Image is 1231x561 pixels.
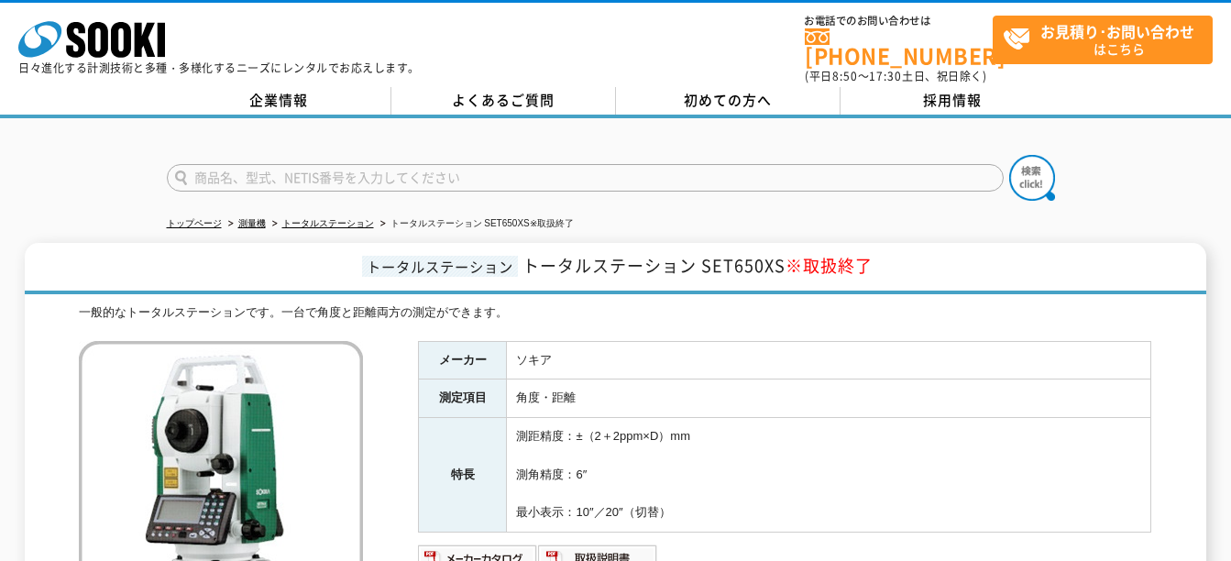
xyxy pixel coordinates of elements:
a: 測量機 [238,218,266,228]
a: 初めての方へ [616,87,841,115]
th: メーカー [419,341,507,379]
span: お電話でのお問い合わせは [805,16,993,27]
span: はこちら [1003,16,1212,62]
a: [PHONE_NUMBER] [805,28,993,66]
div: 一般的なトータルステーションです。一台で角度と距離両方の測定ができます。 [79,303,1151,323]
a: お見積り･お問い合わせはこちら [993,16,1213,64]
a: トータルステーション [282,218,374,228]
a: トップページ [167,218,222,228]
a: よくあるご質問 [391,87,616,115]
td: 角度・距離 [507,379,1151,418]
span: 8:50 [832,68,858,84]
th: 特長 [419,418,507,533]
td: 測距精度：±（2＋2ppm×D）mm 測角精度：6″ 最小表示：10″／20″（切替） [507,418,1151,533]
th: 測定項目 [419,379,507,418]
span: トータルステーション SET650XS [522,253,873,278]
a: 企業情報 [167,87,391,115]
span: (平日 ～ 土日、祝日除く) [805,68,986,84]
a: 採用情報 [841,87,1065,115]
td: ソキア [507,341,1151,379]
li: トータルステーション SET650XS※取扱終了 [377,214,574,234]
span: 17:30 [869,68,902,84]
p: 日々進化する計測技術と多種・多様化するニーズにレンタルでお応えします。 [18,62,420,73]
input: 商品名、型式、NETIS番号を入力してください [167,164,1004,192]
strong: お見積り･お問い合わせ [1040,20,1194,42]
img: btn_search.png [1009,155,1055,201]
span: ※取扱終了 [786,253,873,278]
span: 初めての方へ [684,90,772,110]
span: トータルステーション [362,256,518,277]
